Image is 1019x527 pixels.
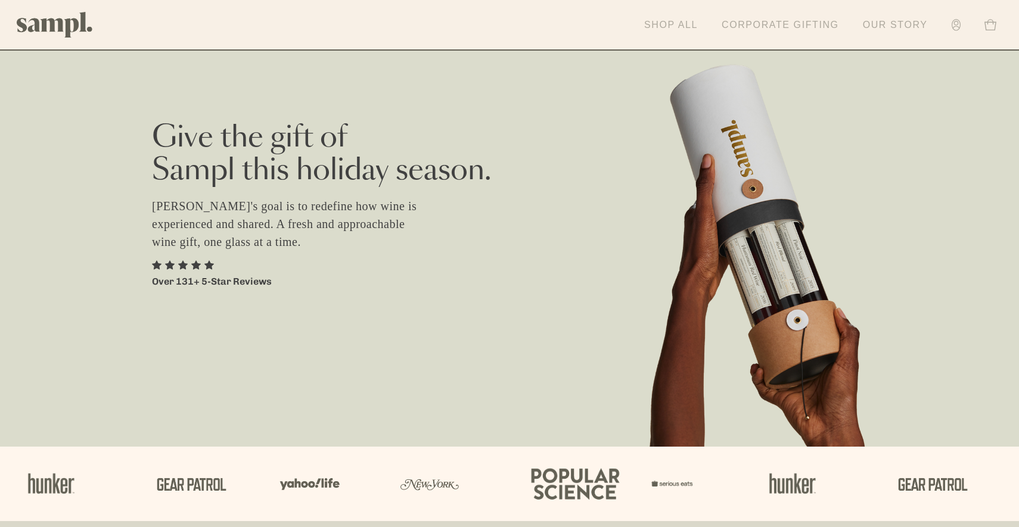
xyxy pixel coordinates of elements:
[840,454,923,514] img: Artboard_5_a195cd02-e365-44f4-8930-be9a6ff03eb6.png
[223,458,296,510] img: Artboard_6_5c11d1bd-c4ca-46b8-ad3a-1f2b4dcd699f.png
[152,122,867,188] h2: Give the gift of Sampl this holiday season.
[599,467,647,501] img: Artboard_7_560d3599-80fb-43b6-be66-ebccdeaecca2.png
[716,12,845,38] a: Corporate Gifting
[714,463,774,506] img: Artboard_1_af690aba-db18-4d1d-a553-70c177ae2e35.png
[98,454,182,514] img: Artboard_5_a195cd02-e365-44f4-8930-be9a6ff03eb6.png
[17,12,93,38] img: Sampl logo
[152,197,432,251] p: [PERSON_NAME]'s goal is to redefine how wine is experienced and shared. A fresh and approachable ...
[349,460,414,507] img: Artboard_3_3c8004f1-87e6-4dd9-9159-91a8c61f962a.png
[474,447,575,520] img: Artboard_4_12aa32eb-d4a2-4772-87e6-e78b5ab8afc9.png
[857,12,934,38] a: Our Story
[638,12,704,38] a: Shop All
[152,275,272,289] p: Over 131+ 5-Star Reviews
